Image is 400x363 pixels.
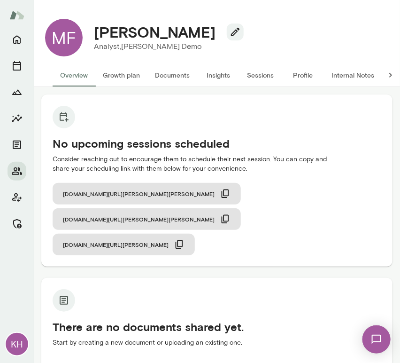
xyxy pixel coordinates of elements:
[9,6,24,24] img: Mento
[53,234,195,255] button: [DOMAIN_NAME][URL][PERSON_NAME]
[53,64,95,87] button: Overview
[239,64,282,87] button: Sessions
[53,319,381,334] h5: There are no documents shared yet.
[63,190,215,197] span: [DOMAIN_NAME][URL][PERSON_NAME][PERSON_NAME]
[53,208,241,230] button: [DOMAIN_NAME][URL][PERSON_NAME][PERSON_NAME]
[53,183,241,205] button: [DOMAIN_NAME][URL][PERSON_NAME][PERSON_NAME]
[63,215,215,223] span: [DOMAIN_NAME][URL][PERSON_NAME][PERSON_NAME]
[197,64,239,87] button: Insights
[324,64,382,87] button: Internal Notes
[8,56,26,75] button: Sessions
[8,214,26,233] button: Manage
[53,338,381,347] p: Start by creating a new document or uploading an existing one.
[147,64,197,87] button: Documents
[94,41,236,52] p: Analyst, [PERSON_NAME] Demo
[63,241,169,248] span: [DOMAIN_NAME][URL][PERSON_NAME]
[8,83,26,102] button: Growth Plan
[94,23,215,41] h4: [PERSON_NAME]
[8,188,26,207] button: Client app
[45,19,83,56] div: MF
[95,64,147,87] button: Growth plan
[282,64,324,87] button: Profile
[8,162,26,181] button: Members
[6,333,28,355] div: KH
[8,30,26,49] button: Home
[8,109,26,128] button: Insights
[53,136,381,151] h5: No upcoming sessions scheduled
[8,135,26,154] button: Documents
[53,155,381,174] p: Consider reaching out to encourage them to schedule their next session. You can copy and share yo...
